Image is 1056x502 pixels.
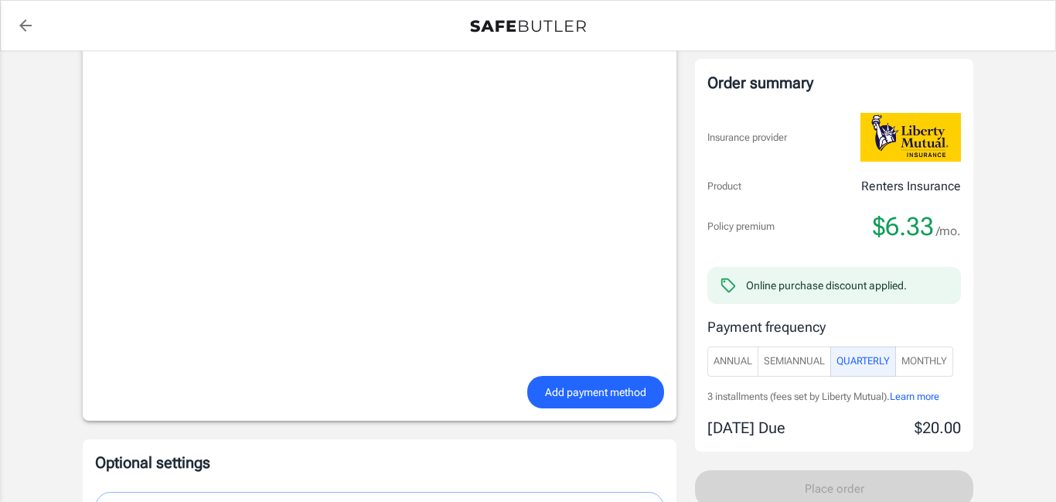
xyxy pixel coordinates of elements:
[860,113,961,162] img: Liberty Mutual
[707,347,758,377] button: Annual
[714,353,752,371] span: Annual
[707,391,890,402] span: 3 installments (fees set by Liberty Mutual).
[758,347,831,377] button: SemiAnnual
[707,179,741,194] p: Product
[707,416,785,439] p: [DATE] Due
[527,376,664,409] button: Add payment method
[470,20,586,32] img: Back to quotes
[830,347,896,377] button: Quarterly
[901,353,947,371] span: Monthly
[764,353,825,371] span: SemiAnnual
[707,219,775,234] p: Policy premium
[545,383,646,402] span: Add payment method
[873,211,934,242] span: $6.33
[936,220,961,242] span: /mo.
[861,177,961,196] p: Renters Insurance
[746,278,907,293] div: Online purchase discount applied.
[895,347,953,377] button: Monthly
[10,10,41,41] a: back to quotes
[707,71,961,94] div: Order summary
[836,353,890,371] span: Quarterly
[890,391,939,402] span: Learn more
[95,452,664,473] p: Optional settings
[707,316,961,337] p: Payment frequency
[915,416,961,439] p: $20.00
[707,130,787,145] p: Insurance provider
